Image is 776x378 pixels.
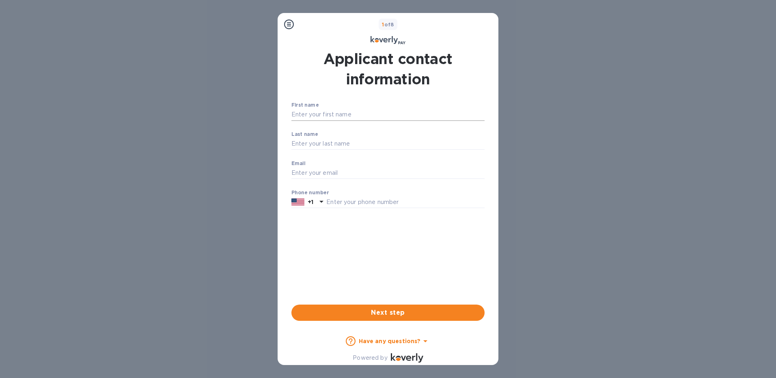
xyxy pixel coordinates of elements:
[382,21,384,28] span: 1
[291,305,485,321] button: Next step
[291,198,304,206] img: US
[291,190,329,195] label: Phone number
[308,198,313,206] p: +1
[291,109,485,121] input: Enter your first name
[291,138,485,150] input: Enter your last name
[291,132,318,137] label: Last name
[298,308,478,318] span: Next step
[382,21,394,28] b: of 8
[291,161,306,166] label: Email
[291,103,319,108] label: First name
[359,338,421,344] b: Have any questions?
[291,167,485,179] input: Enter your email
[353,354,387,362] p: Powered by
[326,196,485,208] input: Enter your phone number
[291,49,485,89] h1: Applicant contact information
